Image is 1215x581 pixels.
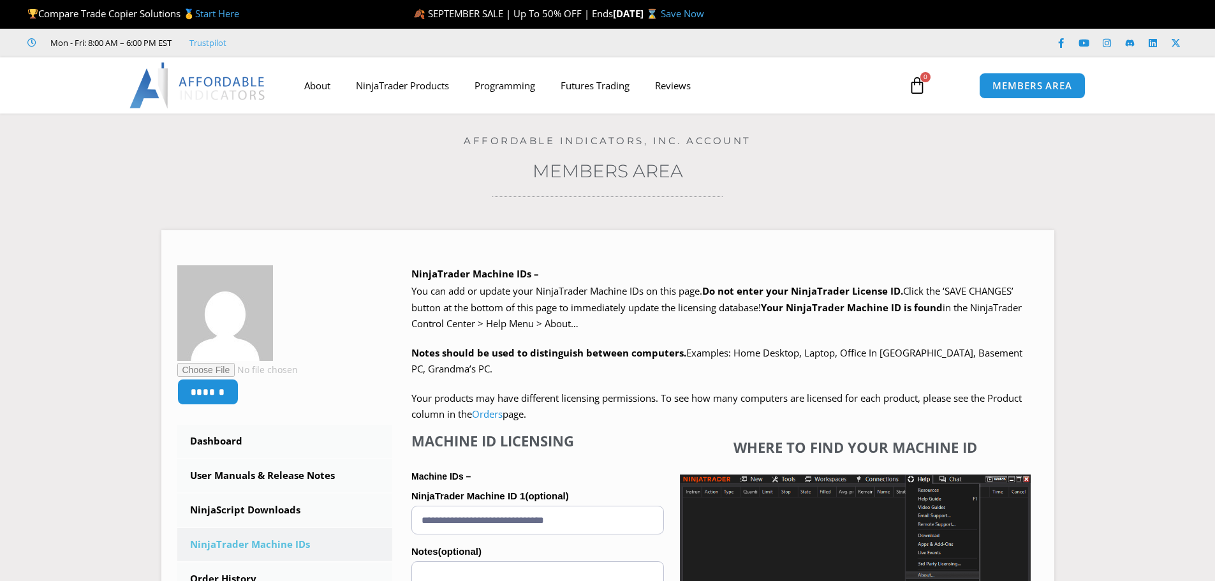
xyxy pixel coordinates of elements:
[613,7,661,20] strong: [DATE] ⌛
[189,35,226,50] a: Trustpilot
[291,71,343,100] a: About
[411,346,1022,376] span: Examples: Home Desktop, Laptop, Office In [GEOGRAPHIC_DATA], Basement PC, Grandma’s PC.
[177,494,393,527] a: NinjaScript Downloads
[920,72,931,82] span: 0
[27,7,239,20] span: Compare Trade Copier Solutions 🥇
[661,7,704,20] a: Save Now
[533,160,683,182] a: Members Area
[462,71,548,100] a: Programming
[680,439,1031,455] h4: Where to find your Machine ID
[411,284,702,297] span: You can add or update your NinjaTrader Machine IDs on this page.
[525,490,568,501] span: (optional)
[642,71,703,100] a: Reviews
[177,528,393,561] a: NinjaTrader Machine IDs
[47,35,172,50] span: Mon - Fri: 8:00 AM – 6:00 PM EST
[889,67,945,104] a: 0
[411,542,664,561] label: Notes
[464,135,751,147] a: Affordable Indicators, Inc. Account
[761,301,943,314] strong: Your NinjaTrader Machine ID is found
[411,392,1022,421] span: Your products may have different licensing permissions. To see how many computers are licensed fo...
[343,71,462,100] a: NinjaTrader Products
[411,471,471,482] strong: Machine IDs –
[992,81,1072,91] span: MEMBERS AREA
[177,425,393,458] a: Dashboard
[411,284,1022,330] span: Click the ‘SAVE CHANGES’ button at the bottom of this page to immediately update the licensing da...
[411,432,664,449] h4: Machine ID Licensing
[291,71,894,100] nav: Menu
[411,487,664,506] label: NinjaTrader Machine ID 1
[177,459,393,492] a: User Manuals & Release Notes
[702,284,903,297] b: Do not enter your NinjaTrader License ID.
[28,9,38,18] img: 🏆
[413,7,613,20] span: 🍂 SEPTEMBER SALE | Up To 50% OFF | Ends
[411,267,539,280] b: NinjaTrader Machine IDs –
[129,63,267,108] img: LogoAI | Affordable Indicators – NinjaTrader
[548,71,642,100] a: Futures Trading
[177,265,273,361] img: 1a2841084954954ca8ca395ca97caf412445bde364aec2d3ef9de113d589e191
[438,546,482,557] span: (optional)
[411,346,686,359] strong: Notes should be used to distinguish between computers.
[472,408,503,420] a: Orders
[979,73,1086,99] a: MEMBERS AREA
[195,7,239,20] a: Start Here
